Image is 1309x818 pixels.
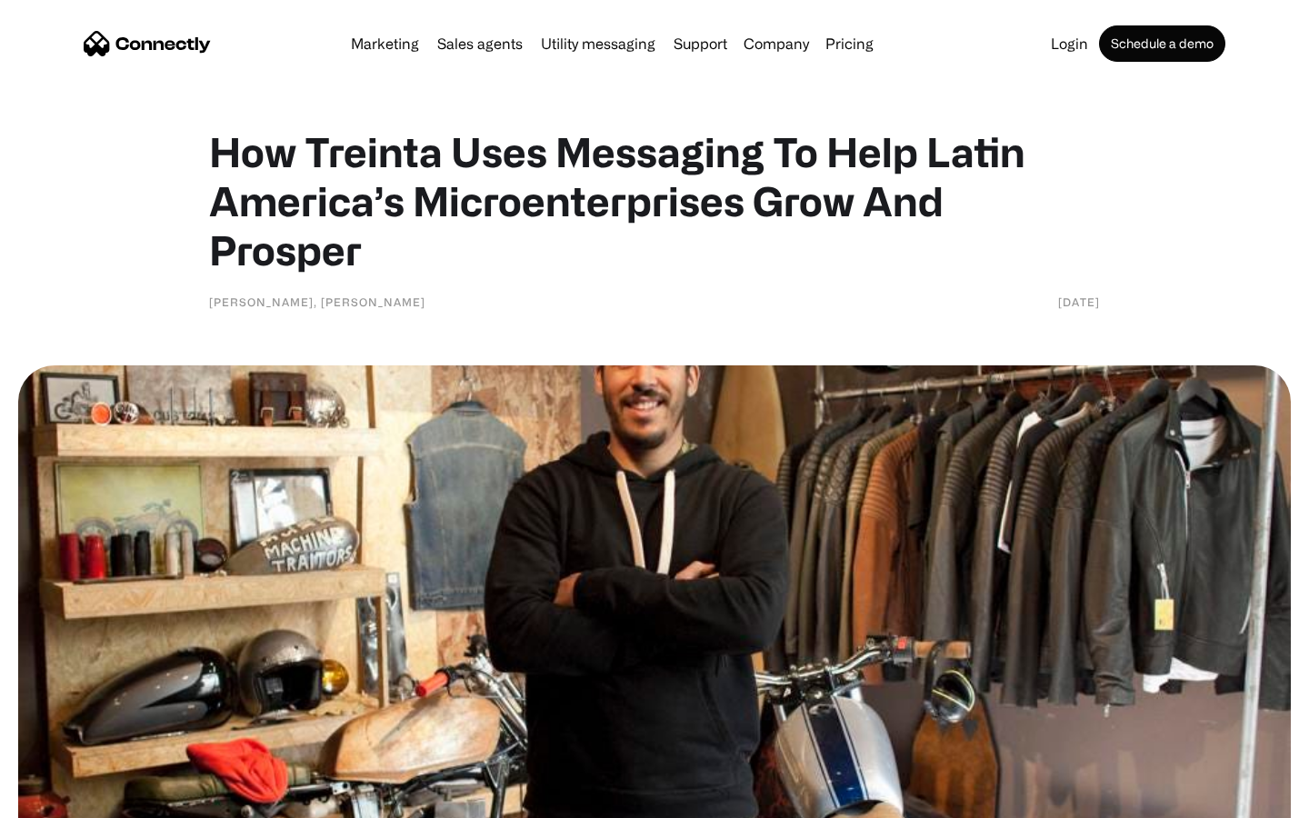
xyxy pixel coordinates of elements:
aside: Language selected: English [18,786,109,812]
div: Company [744,31,809,56]
a: Support [666,36,734,51]
a: Utility messaging [534,36,663,51]
ul: Language list [36,786,109,812]
h1: How Treinta Uses Messaging To Help Latin America’s Microenterprises Grow And Prosper [209,127,1100,274]
a: Pricing [818,36,881,51]
a: Marketing [344,36,426,51]
a: Sales agents [430,36,530,51]
div: [PERSON_NAME], [PERSON_NAME] [209,293,425,311]
div: [DATE] [1058,293,1100,311]
a: Login [1044,36,1095,51]
a: Schedule a demo [1099,25,1225,62]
